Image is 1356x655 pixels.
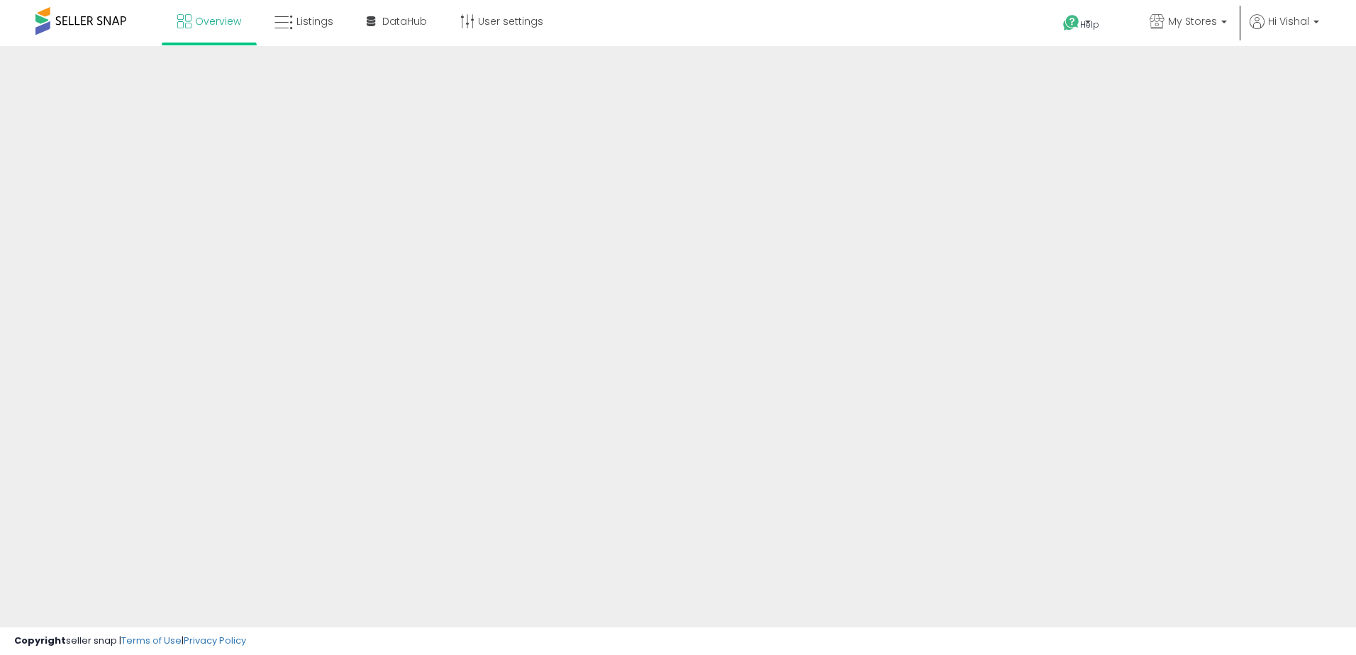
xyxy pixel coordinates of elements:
span: Help [1080,18,1099,30]
i: Get Help [1062,14,1080,32]
span: DataHub [382,14,427,28]
a: Help [1052,4,1127,46]
span: My Stores [1168,14,1217,28]
span: Listings [296,14,333,28]
strong: Copyright [14,634,66,647]
a: Terms of Use [121,634,182,647]
a: Hi Vishal [1250,14,1319,46]
span: Overview [195,14,241,28]
span: Hi Vishal [1268,14,1309,28]
a: Privacy Policy [184,634,246,647]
